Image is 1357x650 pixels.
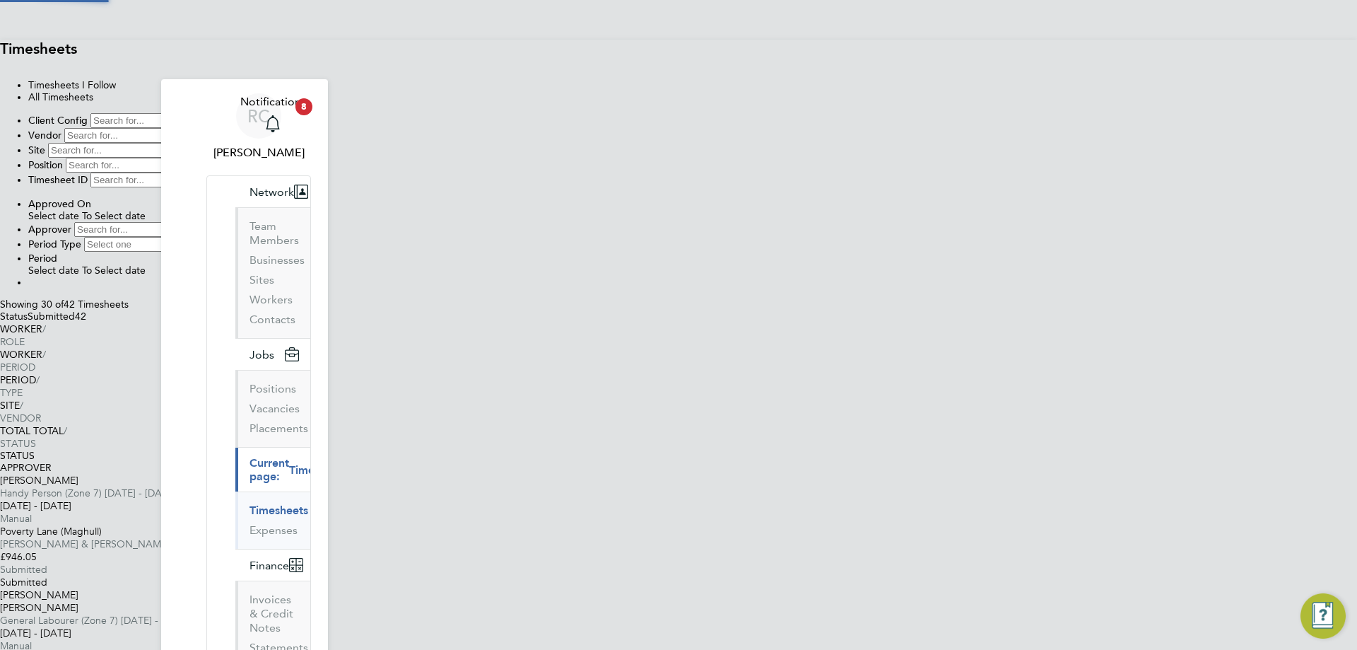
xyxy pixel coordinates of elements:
[249,293,293,306] a: Workers
[249,185,294,199] span: Network
[249,313,295,326] a: Contacts
[235,448,373,492] button: Current page:Timesheets
[105,487,176,499] span: [DATE] - [DATE]
[95,265,146,277] span: Select date
[36,373,40,386] span: /
[28,144,45,156] label: Site
[249,382,296,395] a: Positions
[74,222,199,237] input: Search for...
[64,128,189,143] input: Search for...
[42,323,46,335] span: /
[249,456,289,483] span: Current page:
[121,614,192,627] span: [DATE] - [DATE]
[249,593,293,634] a: Invoices & Credit Notes
[249,348,274,361] span: Jobs
[66,158,191,173] input: Search for...
[28,79,1357,91] li: Timesheets I Follow
[249,273,274,286] a: Sites
[28,114,88,127] label: Client Config
[75,311,86,323] span: 42
[240,93,306,139] a: Notifications8
[42,348,46,361] span: /
[206,93,311,161] a: RC[PERSON_NAME]
[28,252,57,265] label: Period
[235,176,319,207] button: Network
[249,523,298,537] a: Expenses
[28,173,88,186] label: Timesheet ID
[82,265,92,277] span: To
[64,424,67,437] span: /
[289,463,348,477] span: Timesheets
[235,492,310,549] div: Current page:Timesheets
[249,402,300,415] a: Vacancies
[295,98,312,115] span: 8
[206,144,311,161] span: Robyn Clarke
[20,399,23,412] span: /
[28,129,61,141] label: Vendor
[90,113,216,128] input: Search for...
[95,210,146,222] span: Select date
[249,504,308,517] a: Timesheets
[249,219,299,247] a: Team Members
[28,223,71,236] label: Approver
[240,93,306,110] span: Notifications
[48,143,173,158] input: Search for...
[28,197,91,210] label: Approved On
[41,298,64,311] span: 30 of
[28,238,81,250] label: Period Type
[249,253,305,267] a: Businesses
[90,173,216,187] input: Search for...
[84,237,209,252] input: Select one
[28,210,79,222] span: Select date
[82,210,92,222] span: To
[28,158,63,171] label: Position
[41,298,129,311] span: 42 Timesheets
[28,265,79,277] span: Select date
[28,91,1357,103] li: All Timesheets
[249,422,308,435] a: Placements
[235,550,315,581] button: Finance
[28,311,86,323] label: Submitted
[235,339,310,370] button: Jobs
[249,559,289,572] span: Finance
[1300,593,1346,639] button: Engage Resource Center
[235,370,310,447] div: Jobs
